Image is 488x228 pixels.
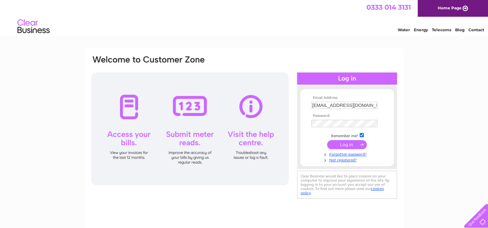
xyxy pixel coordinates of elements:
th: Email Address: [310,96,384,100]
a: Forgotten password? [311,151,384,157]
img: logo.png [17,17,50,36]
th: Password: [310,114,384,118]
a: Energy [414,27,428,32]
a: Water [398,27,410,32]
a: Blog [455,27,464,32]
input: Submit [327,140,367,149]
td: Remember me? [310,132,384,138]
a: Telecoms [432,27,451,32]
a: cookies policy [301,186,384,195]
div: Clear Business would like to place cookies on your computer to improve your experience of the sit... [297,171,397,199]
a: 0333 014 3131 [366,3,411,11]
a: Contact [468,27,484,32]
div: Clear Business is a trading name of Verastar Limited (registered in [GEOGRAPHIC_DATA] No. 3667643... [92,4,397,31]
a: Not registered? [311,157,384,163]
